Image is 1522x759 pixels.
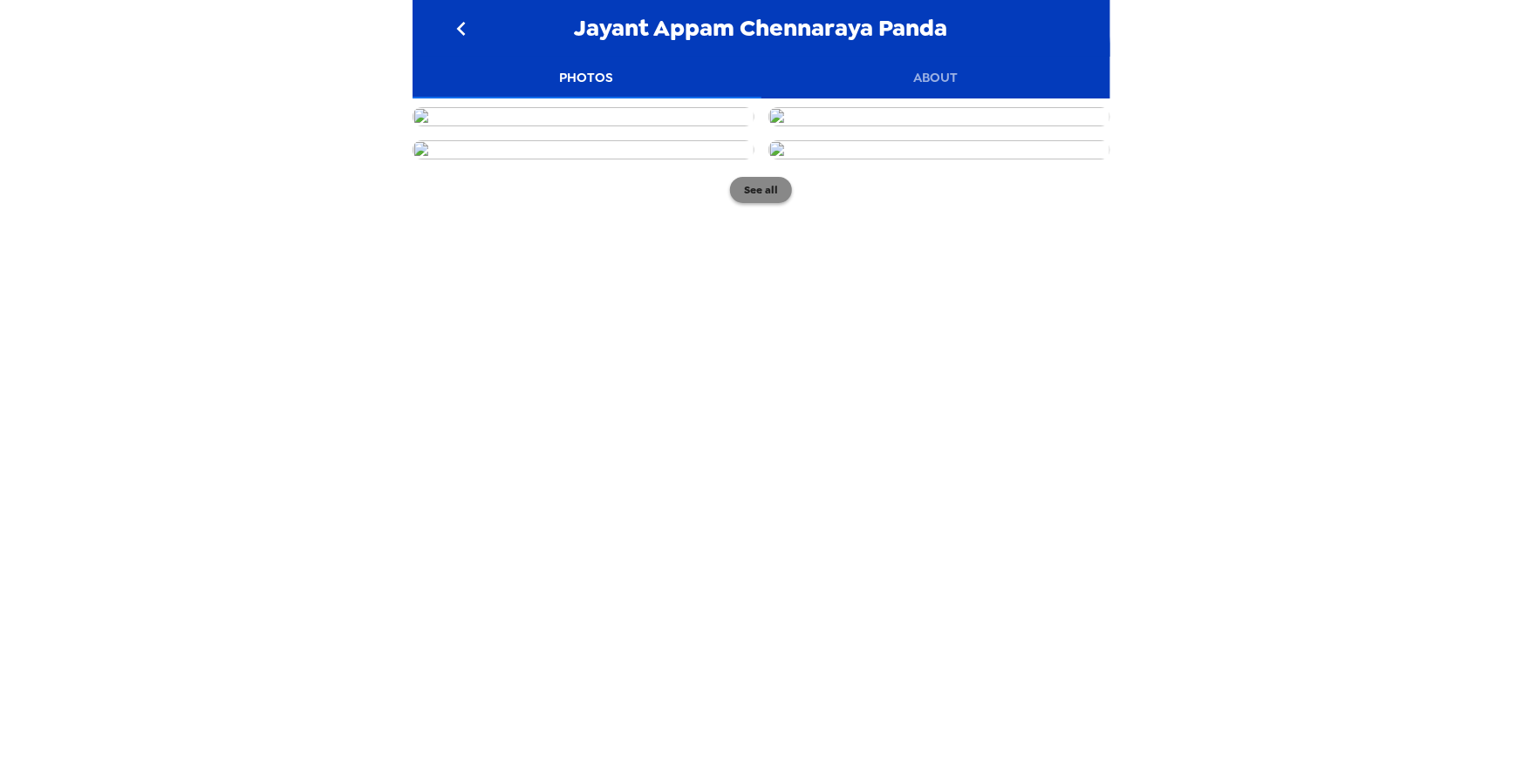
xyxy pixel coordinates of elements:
img: user-274731 [768,107,1110,126]
button: Photos [413,57,761,98]
button: See all [730,177,792,203]
span: Jayant Appam Chennaraya Panda [575,17,948,40]
img: user-272482 [768,140,1110,159]
button: About [761,57,1110,98]
img: user-272822 [413,140,754,159]
img: user-275596 [413,107,754,126]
